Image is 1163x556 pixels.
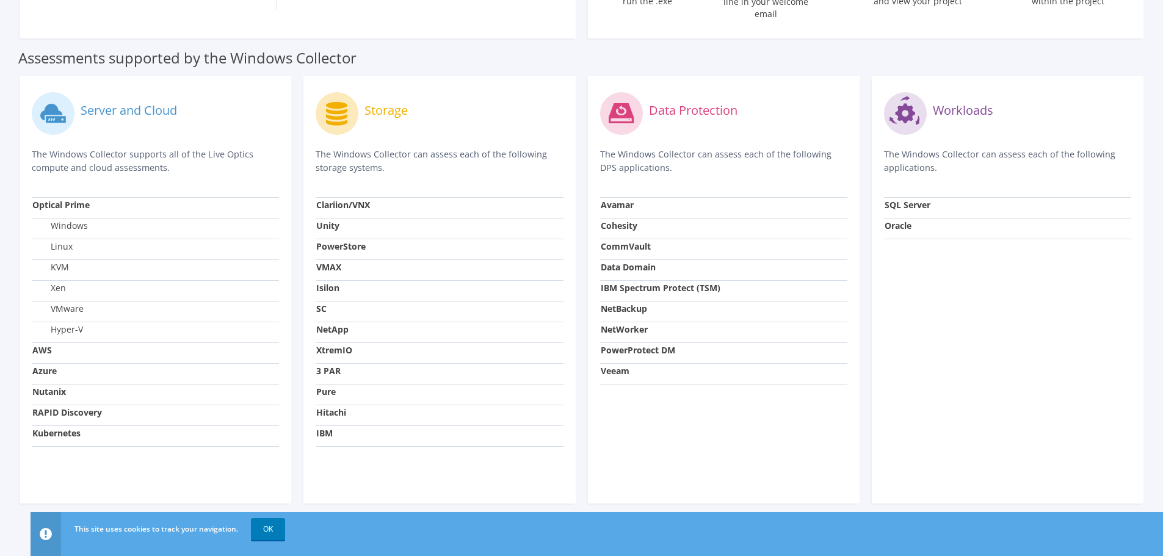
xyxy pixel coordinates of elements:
[601,323,648,335] strong: NetWorker
[601,240,651,252] strong: CommVault
[32,427,81,439] strong: Kubernetes
[600,148,847,175] p: The Windows Collector can assess each of the following DPS applications.
[316,323,349,335] strong: NetApp
[32,199,90,211] strong: Optical Prime
[316,365,341,377] strong: 3 PAR
[32,220,88,232] label: Windows
[885,199,930,211] strong: SQL Server
[316,282,339,294] strong: Isilon
[316,344,352,356] strong: XtremIO
[18,52,357,64] label: Assessments supported by the Windows Collector
[32,365,57,377] strong: Azure
[316,303,327,314] strong: SC
[32,386,66,397] strong: Nutanix
[601,365,629,377] strong: Veeam
[74,524,238,534] span: This site uses cookies to track your navigation.
[316,386,336,397] strong: Pure
[884,148,1131,175] p: The Windows Collector can assess each of the following applications.
[316,148,563,175] p: The Windows Collector can assess each of the following storage systems.
[601,261,656,273] strong: Data Domain
[32,148,279,175] p: The Windows Collector supports all of the Live Optics compute and cloud assessments.
[885,220,911,231] strong: Oracle
[316,406,346,418] strong: Hitachi
[32,406,102,418] strong: RAPID Discovery
[601,199,634,211] strong: Avamar
[316,240,366,252] strong: PowerStore
[32,323,83,336] label: Hyper-V
[251,518,285,540] a: OK
[364,104,408,117] label: Storage
[81,104,177,117] label: Server and Cloud
[649,104,737,117] label: Data Protection
[316,199,370,211] strong: Clariion/VNX
[601,282,720,294] strong: IBM Spectrum Protect (TSM)
[32,344,52,356] strong: AWS
[316,427,333,439] strong: IBM
[933,104,993,117] label: Workloads
[32,261,69,273] label: KVM
[316,261,341,273] strong: VMAX
[32,303,84,315] label: VMware
[601,303,647,314] strong: NetBackup
[316,220,339,231] strong: Unity
[601,344,675,356] strong: PowerProtect DM
[601,220,637,231] strong: Cohesity
[32,282,66,294] label: Xen
[32,240,73,253] label: Linux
